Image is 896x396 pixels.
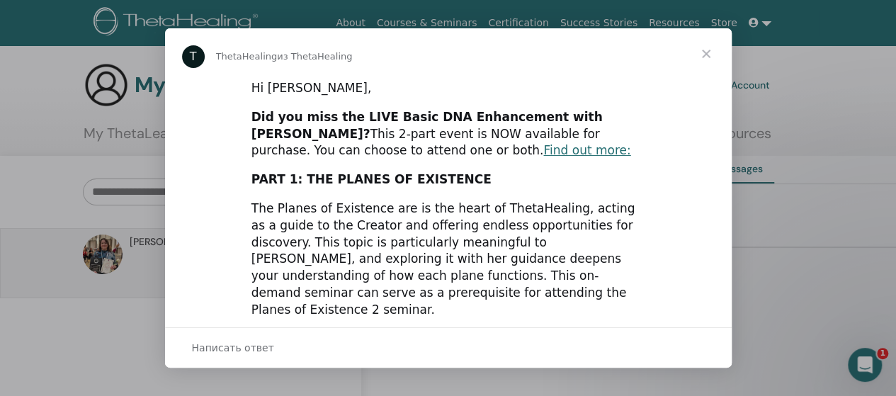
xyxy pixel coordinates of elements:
[216,51,278,62] span: ThetaHealing
[251,200,645,319] div: The Planes of Existence are is the heart of ThetaHealing, acting as a guide to the Creator and of...
[681,28,732,79] span: Закрыть
[182,45,205,68] div: Profile image for ThetaHealing
[192,339,274,357] span: Написать ответ
[277,51,352,62] span: из ThetaHealing
[543,143,630,157] a: Find out more:
[165,327,732,368] div: Открыть разговор и ответить
[251,172,492,186] b: PART 1: THE PLANES OF EXISTENCE
[251,80,645,97] div: Hi [PERSON_NAME],
[251,110,603,141] b: Did you miss the LIVE Basic DNA Enhancement with [PERSON_NAME]?
[251,109,645,159] div: This 2-part event is NOW available for purchase. You can choose to attend one or both.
